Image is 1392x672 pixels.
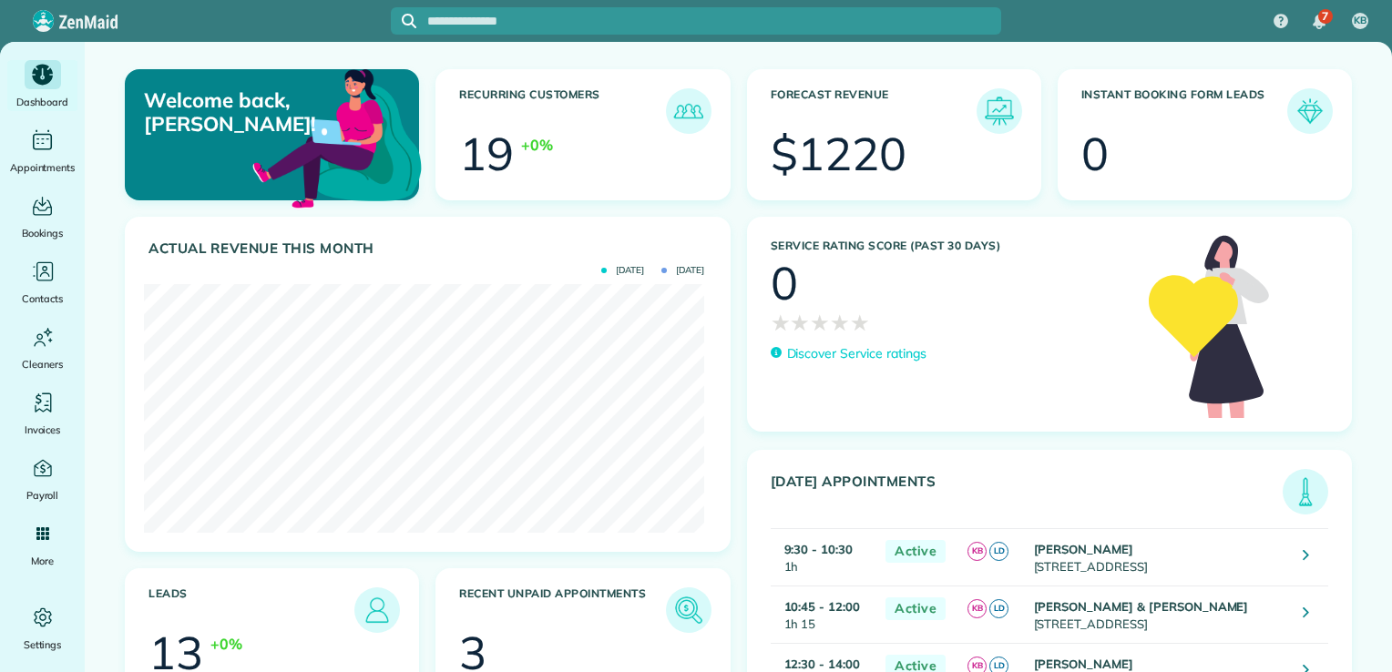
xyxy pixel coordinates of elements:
[210,633,242,655] div: +0%
[10,158,76,177] span: Appointments
[1322,9,1328,24] span: 7
[670,93,707,129] img: icon_recurring_customers-cf858462ba22bcd05b5a5880d41d6543d210077de5bb9ebc9590e49fd87d84ed.png
[1029,528,1290,585] td: [STREET_ADDRESS]
[459,88,665,134] h3: Recurring Customers
[459,131,514,177] div: 19
[31,552,54,570] span: More
[1300,2,1338,42] div: 7 unread notifications
[148,240,711,257] h3: Actual Revenue this month
[810,306,830,339] span: ★
[661,266,704,275] span: [DATE]
[1029,585,1290,643] td: [STREET_ADDRESS]
[830,306,850,339] span: ★
[402,14,416,28] svg: Focus search
[771,306,791,339] span: ★
[144,88,323,137] p: Welcome back, [PERSON_NAME]!
[967,599,987,618] span: KB
[459,587,665,633] h3: Recent unpaid appointments
[7,126,77,177] a: Appointments
[7,60,77,111] a: Dashboard
[26,486,59,504] span: Payroll
[885,540,946,563] span: Active
[1034,542,1134,556] strong: [PERSON_NAME]
[359,592,395,628] img: icon_leads-1bed01f49abd5b7fead27621c3d59655bb73ed531f8eeb49469d10e621d6b896.png
[22,290,63,308] span: Contacts
[967,542,987,561] span: KB
[670,592,707,628] img: icon_unpaid_appointments-47b8ce3997adf2238b356f14209ab4cced10bd1f174958f3ca8f1d0dd7fffeee.png
[771,473,1284,514] h3: [DATE] Appointments
[784,599,861,614] strong: 10:45 - 12:00
[1034,657,1134,671] strong: [PERSON_NAME]
[771,131,907,177] div: $1220
[1287,473,1324,510] img: icon_todays_appointments-901f7ab196bb0bea1936b74009e4eb5ffbc2d2711fa7634e0d609ed5ef32b18b.png
[22,355,63,373] span: Cleaners
[22,224,64,242] span: Bookings
[787,344,926,363] p: Discover Service ratings
[7,603,77,654] a: Settings
[7,322,77,373] a: Cleaners
[771,239,1131,252] h3: Service Rating score (past 30 days)
[7,191,77,242] a: Bookings
[989,599,1008,618] span: LD
[885,597,946,620] span: Active
[25,421,61,439] span: Invoices
[7,453,77,504] a: Payroll
[784,542,854,556] strong: 9:30 - 10:30
[784,657,861,671] strong: 12:30 - 14:00
[1034,599,1249,614] strong: [PERSON_NAME] & [PERSON_NAME]
[771,528,877,585] td: 1h
[771,585,877,643] td: 1h 15
[1081,131,1109,177] div: 0
[148,587,354,633] h3: Leads
[7,388,77,439] a: Invoices
[771,260,798,306] div: 0
[391,14,416,28] button: Focus search
[1292,93,1328,129] img: icon_form_leads-04211a6a04a5b2264e4ee56bc0799ec3eb69b7e499cbb523a139df1d13a81ae0.png
[521,134,553,156] div: +0%
[249,48,425,225] img: dashboard_welcome-42a62b7d889689a78055ac9021e634bf52bae3f8056760290aed330b23ab8690.png
[16,93,68,111] span: Dashboard
[771,344,926,363] a: Discover Service ratings
[989,542,1008,561] span: LD
[790,306,810,339] span: ★
[601,266,644,275] span: [DATE]
[981,93,1018,129] img: icon_forecast_revenue-8c13a41c7ed35a8dcfafea3cbb826a0462acb37728057bba2d056411b612bbbe.png
[850,306,870,339] span: ★
[7,257,77,308] a: Contacts
[1081,88,1287,134] h3: Instant Booking Form Leads
[771,88,977,134] h3: Forecast Revenue
[24,636,62,654] span: Settings
[1354,14,1366,28] span: KB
